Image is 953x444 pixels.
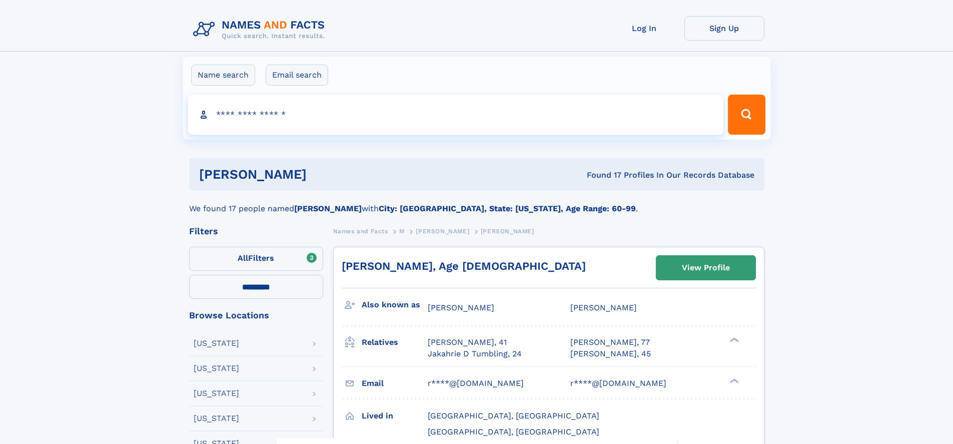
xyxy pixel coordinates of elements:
div: ❯ [727,337,739,343]
a: [PERSON_NAME] [416,225,469,237]
a: Sign Up [684,16,764,41]
span: [PERSON_NAME] [570,303,637,312]
div: View Profile [682,256,730,279]
span: [PERSON_NAME] [428,303,494,312]
h3: Relatives [362,334,428,351]
a: [PERSON_NAME], 45 [570,348,651,359]
a: View Profile [656,256,755,280]
img: Logo Names and Facts [189,16,333,43]
b: [PERSON_NAME] [294,204,362,213]
div: We found 17 people named with . [189,191,764,215]
h3: Lived in [362,407,428,424]
span: [GEOGRAPHIC_DATA], [GEOGRAPHIC_DATA] [428,411,599,420]
h3: Also known as [362,296,428,313]
div: [US_STATE] [194,364,239,372]
span: All [238,253,248,263]
a: Log In [604,16,684,41]
label: Email search [266,65,328,86]
span: [GEOGRAPHIC_DATA], [GEOGRAPHIC_DATA] [428,427,599,436]
span: M [399,228,405,235]
label: Filters [189,247,323,271]
input: search input [188,95,724,135]
a: M [399,225,405,237]
h1: [PERSON_NAME] [199,168,447,181]
button: Search Button [728,95,765,135]
a: Names and Facts [333,225,388,237]
div: Found 17 Profiles In Our Records Database [447,170,754,181]
a: [PERSON_NAME], 77 [570,337,650,348]
div: [US_STATE] [194,389,239,397]
span: [PERSON_NAME] [416,228,469,235]
a: [PERSON_NAME], Age [DEMOGRAPHIC_DATA] [342,260,586,272]
label: Name search [191,65,255,86]
div: Filters [189,227,323,236]
div: ❯ [727,377,739,384]
a: Jakahrie D Tumbling, 24 [428,348,522,359]
b: City: [GEOGRAPHIC_DATA], State: [US_STATE], Age Range: 60-99 [379,204,636,213]
span: [PERSON_NAME] [481,228,534,235]
a: [PERSON_NAME], 41 [428,337,507,348]
h3: Email [362,375,428,392]
div: [US_STATE] [194,339,239,347]
div: [US_STATE] [194,414,239,422]
div: Browse Locations [189,311,323,320]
